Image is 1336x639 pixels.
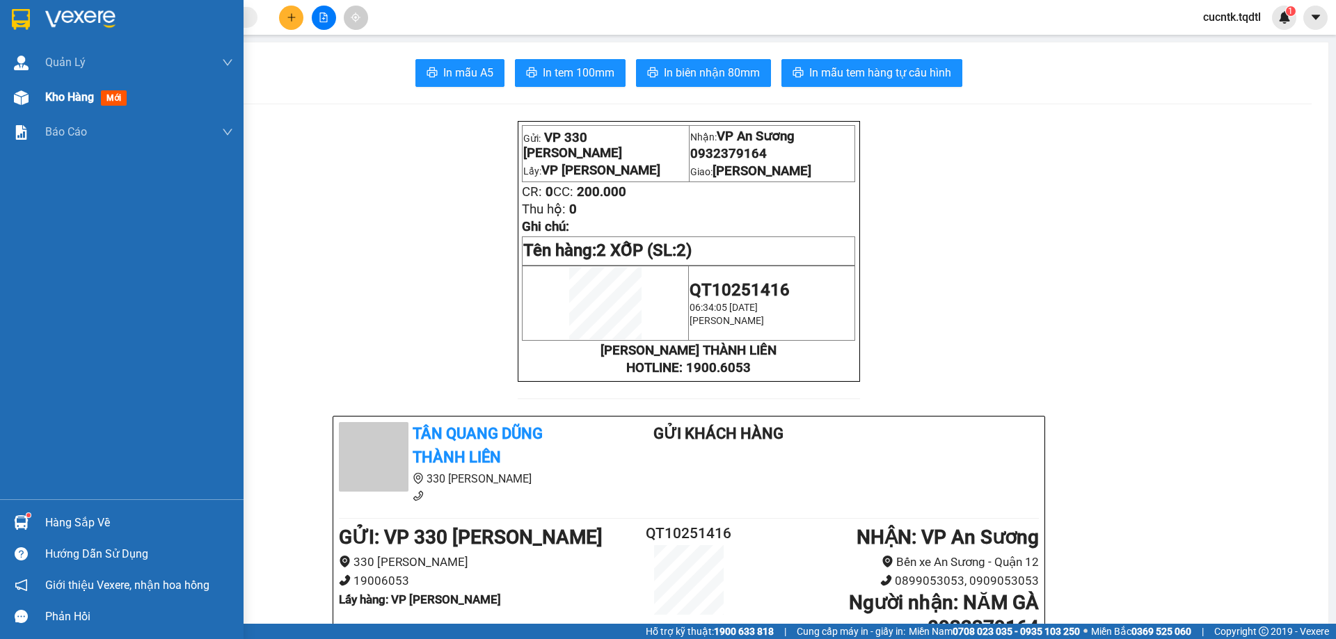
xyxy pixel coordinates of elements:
[287,13,296,22] span: plus
[339,553,630,572] li: 330 [PERSON_NAME]
[14,56,29,70] img: warehouse-icon
[1259,626,1269,636] span: copyright
[12,12,170,45] div: VP 330 [PERSON_NAME]
[546,184,553,200] span: 0
[12,45,170,94] span: VP [PERSON_NAME]
[596,241,692,260] span: 2 XỐP (SL:
[26,513,31,517] sup: 1
[1083,629,1088,634] span: ⚪️
[1278,11,1291,24] img: icon-new-feature
[15,579,28,592] span: notification
[351,13,360,22] span: aim
[857,526,1039,549] b: NHẬN : VP An Sương
[45,512,233,533] div: Hàng sắp về
[413,425,543,467] b: Tân Quang Dũng Thành Liên
[14,515,29,530] img: warehouse-icon
[522,184,542,200] span: CR:
[180,29,339,45] div: NĂM GÀ
[953,626,1080,637] strong: 0708 023 035 - 0935 103 250
[797,624,905,639] span: Cung cấp máy in - giấy in:
[180,65,200,79] span: DĐ:
[515,59,626,87] button: printerIn tem 100mm
[647,67,658,80] span: printer
[339,572,630,590] li: 19006053
[413,490,424,501] span: phone
[690,166,811,177] span: Giao:
[1202,624,1204,639] span: |
[1303,6,1328,30] button: caret-down
[626,360,751,375] strong: HOTLINE: 1900.6053
[180,80,339,104] span: [PERSON_NAME]
[222,127,233,138] span: down
[784,624,786,639] span: |
[427,67,438,80] span: printer
[1131,626,1191,637] strong: 0369 525 060
[577,184,626,200] span: 200.000
[1288,6,1293,16] span: 1
[713,163,811,179] span: [PERSON_NAME]
[541,163,660,178] span: VP [PERSON_NAME]
[180,12,339,29] div: VP An Sương
[1286,6,1296,16] sup: 1
[690,129,854,144] p: Nhận:
[714,626,774,637] strong: 1900 633 818
[339,526,603,549] b: GỬI : VP 330 [PERSON_NAME]
[849,591,1039,639] b: Người nhận : NĂM GÀ 0932379164
[676,241,692,260] span: 2)
[45,544,233,565] div: Hướng dẫn sử dụng
[523,241,692,260] span: Tên hàng:
[101,90,127,106] span: mới
[781,59,962,87] button: printerIn mẫu tem hàng tự cấu hình
[1192,8,1272,26] span: cucntk.tqdtl
[14,125,29,140] img: solution-icon
[522,202,566,217] span: Thu hộ:
[180,13,214,28] span: Nhận:
[747,553,1039,572] li: Bến xe An Sương - Quận 12
[717,129,795,144] span: VP An Sương
[45,576,209,594] span: Giới thiệu Vexere, nhận hoa hồng
[523,130,622,161] span: VP 330 [PERSON_NAME]
[279,6,303,30] button: plus
[339,556,351,567] span: environment
[526,67,537,80] span: printer
[747,572,1039,590] li: 0899053053, 0909053053
[690,302,758,313] span: 06:34:05 [DATE]
[415,59,504,87] button: printerIn mẫu A5
[443,64,493,81] span: In mẫu A5
[653,425,784,442] b: Gửi khách hàng
[12,9,30,30] img: logo-vxr
[522,219,569,234] span: Ghi chú:
[15,547,28,560] span: question-circle
[569,202,577,217] span: 0
[636,59,771,87] button: printerIn biên nhận 80mm
[12,53,32,67] span: DĐ:
[45,123,87,140] span: Báo cáo
[339,592,501,606] b: Lấy hàng : VP [PERSON_NAME]
[809,64,951,81] span: In mẫu tem hàng tự cấu hình
[14,90,29,105] img: warehouse-icon
[339,574,351,586] span: phone
[690,280,790,300] span: QT10251416
[180,45,339,65] div: 0932379164
[543,64,614,81] span: In tem 100mm
[690,146,767,161] span: 0932379164
[15,610,28,623] span: message
[312,6,336,30] button: file-add
[12,13,33,28] span: Gửi:
[664,64,760,81] span: In biên nhận 80mm
[646,624,774,639] span: Hỗ trợ kỹ thuật:
[601,343,777,358] strong: [PERSON_NAME] THÀNH LIÊN
[45,54,86,71] span: Quản Lý
[793,67,804,80] span: printer
[319,13,328,22] span: file-add
[523,130,687,161] p: Gửi:
[344,6,368,30] button: aim
[45,606,233,627] div: Phản hồi
[882,556,893,567] span: environment
[45,90,94,104] span: Kho hàng
[339,470,598,487] li: 330 [PERSON_NAME]
[553,184,573,200] span: CC:
[1091,624,1191,639] span: Miền Bắc
[413,473,424,484] span: environment
[523,165,660,177] span: Lấy:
